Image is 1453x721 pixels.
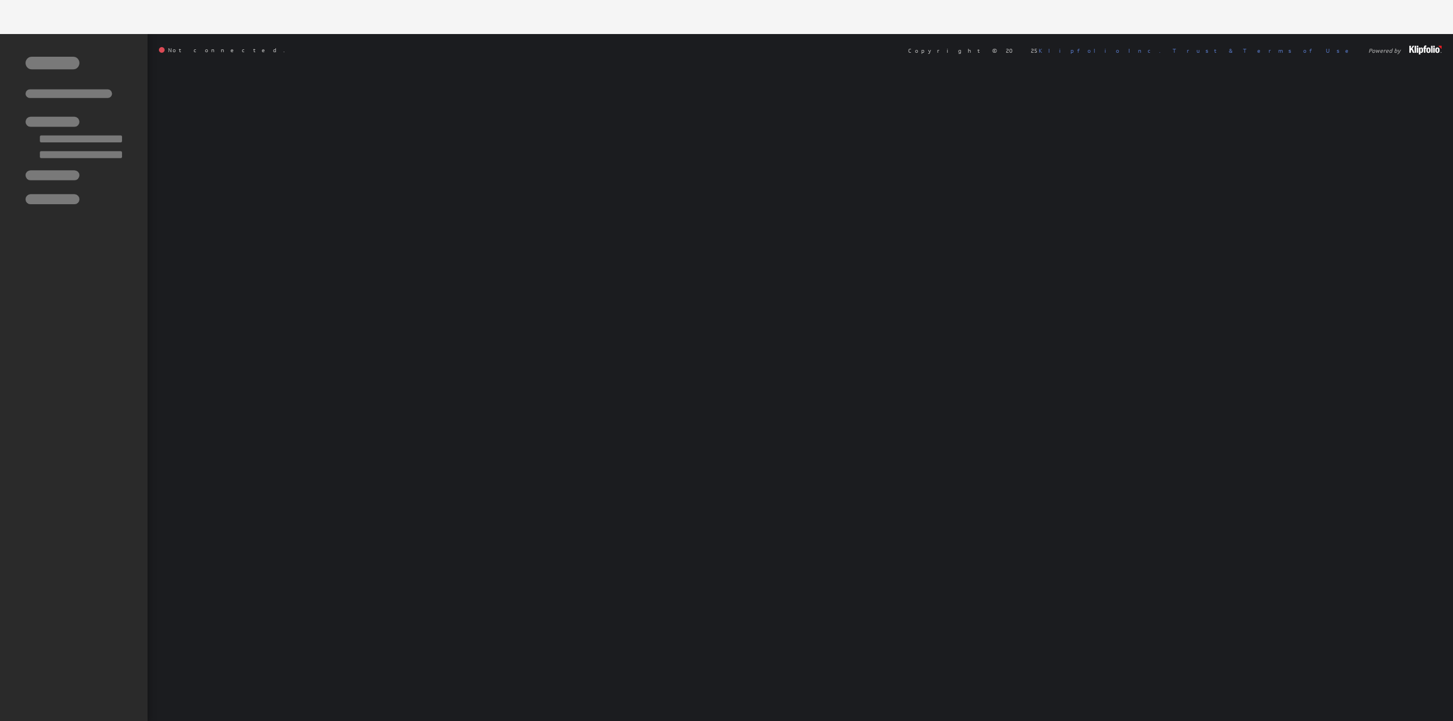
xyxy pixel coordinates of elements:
[26,57,122,204] img: skeleton-sidenav.svg
[1409,45,1442,54] img: logo-footer.png
[1039,47,1161,54] a: Klipfolio Inc.
[908,48,1161,53] span: Copyright © 2025
[1368,48,1401,53] span: Powered by
[159,47,285,54] span: Not connected.
[1173,47,1357,54] a: Trust & Terms of Use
